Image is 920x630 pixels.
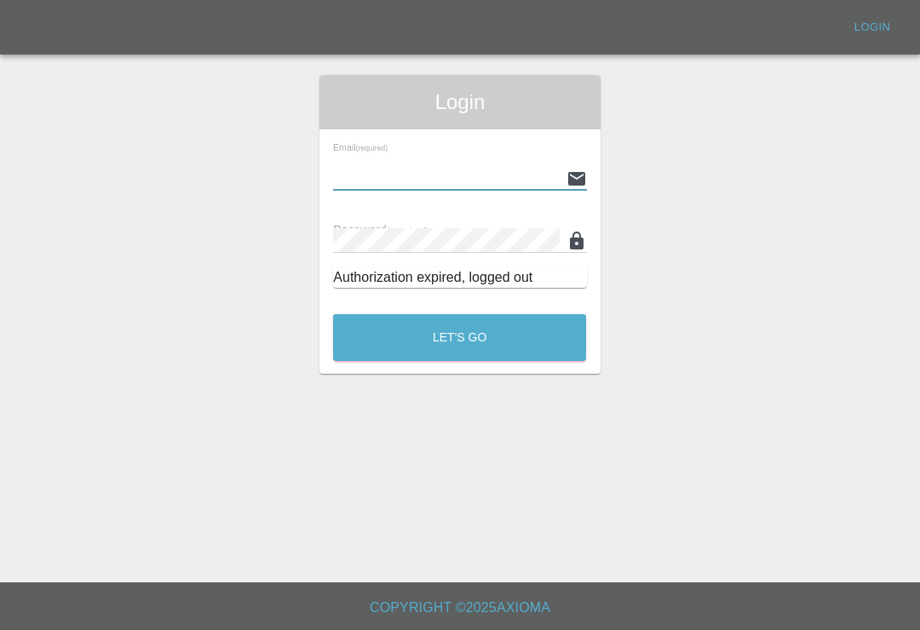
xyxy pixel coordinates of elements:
a: Login [845,14,900,41]
small: (required) [387,226,429,236]
button: Let's Go [333,314,586,361]
small: (required) [356,145,388,152]
span: Login [333,89,586,116]
span: Email [333,142,388,152]
h6: Copyright © 2025 Axioma [14,596,906,620]
span: Password [333,223,428,237]
div: Authorization expired, logged out [333,267,586,288]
